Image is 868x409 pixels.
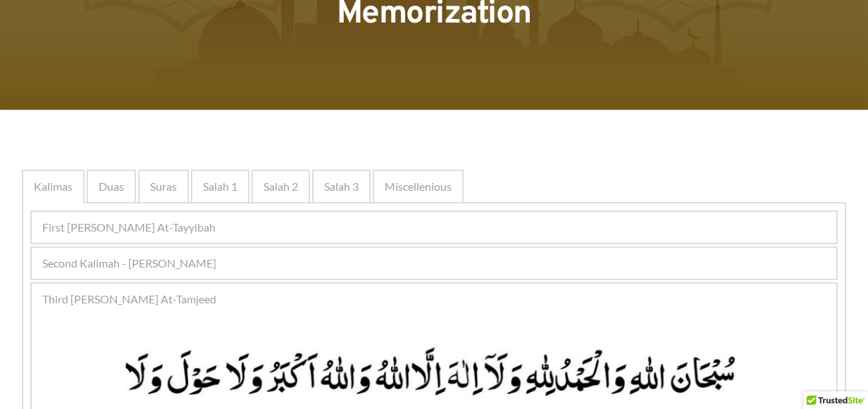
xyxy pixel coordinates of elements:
[42,291,216,308] span: Third [PERSON_NAME] At-Tamjeed
[42,255,216,272] span: Second Kalimah - [PERSON_NAME]
[324,178,359,195] span: Salah 3
[385,178,452,195] span: Miscellenious
[150,178,177,195] span: Suras
[42,219,216,236] span: First [PERSON_NAME] At-Tayyibah
[263,178,298,195] span: Salah 2
[203,178,237,195] span: Salah 1
[34,178,73,195] span: Kalimas
[99,178,124,195] span: Duas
